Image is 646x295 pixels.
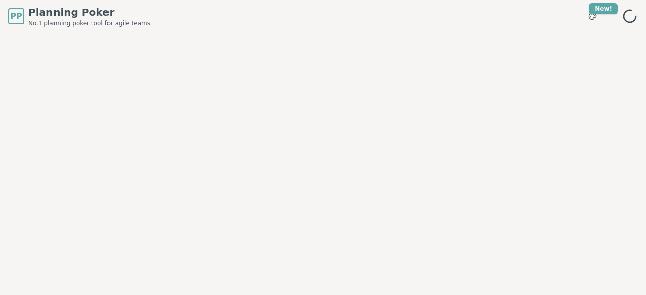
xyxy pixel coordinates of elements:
[10,10,22,22] span: PP
[583,7,602,25] button: New!
[8,5,150,27] a: PPPlanning PokerNo.1 planning poker tool for agile teams
[28,5,150,19] span: Planning Poker
[589,3,618,14] div: New!
[28,19,150,27] span: No.1 planning poker tool for agile teams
